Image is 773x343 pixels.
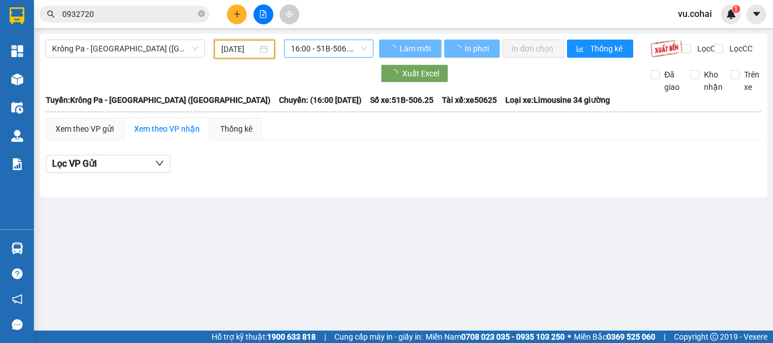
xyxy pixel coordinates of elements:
[62,8,196,20] input: Tìm tên, số ĐT hoặc mã đơn
[233,10,241,18] span: plus
[751,9,762,19] span: caret-down
[10,7,24,24] img: logo-vxr
[442,94,497,106] span: Tài xế: xe50625
[47,10,55,18] span: search
[11,45,23,57] img: dashboard-icon
[52,40,198,57] span: Krông Pa - Sài Gòn (Uar)
[740,68,764,93] span: Trên xe
[734,5,738,13] span: 1
[381,64,448,83] button: Xuất Excel
[664,331,665,343] span: |
[12,268,23,279] span: question-circle
[254,5,273,24] button: file-add
[46,155,170,173] button: Lọc VP Gửi
[660,68,684,93] span: Đã giao
[11,158,23,170] img: solution-icon
[453,45,463,53] span: loading
[574,331,655,343] span: Miền Bắc
[334,331,423,343] span: Cung cấp máy in - giấy in:
[725,42,754,55] span: Lọc CC
[227,5,247,24] button: plus
[726,9,736,19] img: icon-new-feature
[11,73,23,85] img: warehouse-icon
[11,102,23,114] img: warehouse-icon
[465,42,491,55] span: In phơi
[576,45,586,54] span: bar-chart
[134,123,200,135] div: Xem theo VP nhận
[46,95,270,105] b: Tuyến: Krông Pa - [GEOGRAPHIC_DATA] ([GEOGRAPHIC_DATA])
[12,294,23,305] span: notification
[285,10,293,18] span: aim
[693,42,722,55] span: Lọc CR
[710,333,718,341] span: copyright
[198,9,205,20] span: close-circle
[379,40,441,58] button: Làm mới
[11,130,23,142] img: warehouse-icon
[650,40,682,58] img: 9k=
[568,335,571,339] span: ⚪️
[12,319,23,330] span: message
[259,10,267,18] span: file-add
[291,40,367,57] span: 16:00 - 51B-506.25
[388,45,398,53] span: loading
[567,40,633,58] button: bar-chartThống kê
[732,5,740,13] sup: 1
[267,332,316,341] strong: 1900 633 818
[198,10,205,17] span: close-circle
[220,123,252,135] div: Thống kê
[505,94,610,106] span: Loại xe: Limousine 34 giường
[212,331,316,343] span: Hỗ trợ kỹ thuật:
[426,331,565,343] span: Miền Nam
[280,5,299,24] button: aim
[669,7,721,21] span: vu.cohai
[52,157,97,171] span: Lọc VP Gửi
[400,42,432,55] span: Làm mới
[155,159,164,168] span: down
[746,5,766,24] button: caret-down
[324,331,326,343] span: |
[699,68,727,93] span: Kho nhận
[444,40,500,58] button: In phơi
[461,332,565,341] strong: 0708 023 035 - 0935 103 250
[221,43,257,55] input: 13/08/2025
[590,42,624,55] span: Thống kê
[370,94,433,106] span: Số xe: 51B-506.25
[503,40,564,58] button: In đơn chọn
[279,94,362,106] span: Chuyến: (16:00 [DATE])
[55,123,114,135] div: Xem theo VP gửi
[11,242,23,254] img: warehouse-icon
[607,332,655,341] strong: 0369 525 060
